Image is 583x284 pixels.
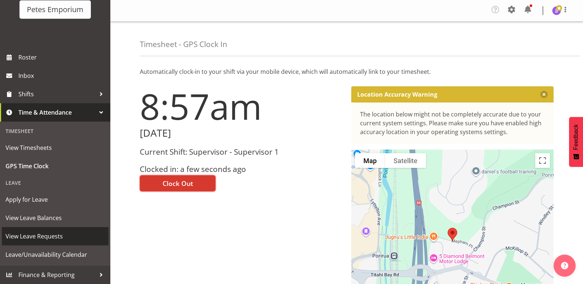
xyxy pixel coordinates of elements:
[2,190,109,209] a: Apply for Leave
[18,269,96,280] span: Finance & Reporting
[6,249,105,260] span: Leave/Unavailability Calendar
[2,227,109,245] a: View Leave Requests
[6,212,105,223] span: View Leave Balances
[2,157,109,175] a: GPS Time Clock
[18,52,107,63] span: Roster
[569,117,583,167] button: Feedback - Show survey
[2,245,109,264] a: Leave/Unavailability Calendar
[18,89,96,100] span: Shifts
[2,209,109,227] a: View Leave Balances
[140,86,342,126] h1: 8:57am
[535,153,550,168] button: Toggle fullscreen view
[6,142,105,153] span: View Timesheets
[2,139,109,157] a: View Timesheets
[18,70,107,81] span: Inbox
[6,231,105,242] span: View Leave Requests
[540,91,548,98] button: Close message
[140,67,554,76] p: Automatically clock-in to your shift via your mobile device, which will automatically link to you...
[573,124,579,150] span: Feedback
[360,110,545,136] div: The location below might not be completely accurate due to your current system settings. Please m...
[385,153,426,168] button: Show satellite imagery
[140,175,216,191] button: Clock Out
[552,6,561,15] img: janelle-jonkers702.jpg
[6,161,105,172] span: GPS Time Clock
[140,165,342,173] h3: Clocked in: a few seconds ago
[140,127,342,139] h2: [DATE]
[561,262,568,269] img: help-xxl-2.png
[355,153,385,168] button: Show street map
[140,40,227,48] h4: Timesheet - GPS Clock In
[18,107,96,118] span: Time & Attendance
[6,194,105,205] span: Apply for Leave
[357,91,437,98] p: Location Accuracy Warning
[163,179,193,188] span: Clock Out
[2,123,109,139] div: Timesheet
[140,148,342,156] h3: Current Shift: Supervisor - Supervisor 1
[27,4,83,15] div: Petes Emporium
[2,175,109,190] div: Leave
